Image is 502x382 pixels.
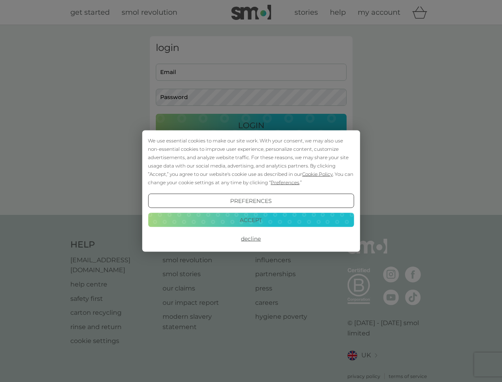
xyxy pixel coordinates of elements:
[302,171,333,177] span: Cookie Policy
[148,194,354,208] button: Preferences
[142,131,360,252] div: Cookie Consent Prompt
[148,136,354,187] div: We use essential cookies to make our site work. With your consent, we may also use non-essential ...
[148,232,354,246] button: Decline
[148,212,354,227] button: Accept
[271,179,299,185] span: Preferences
